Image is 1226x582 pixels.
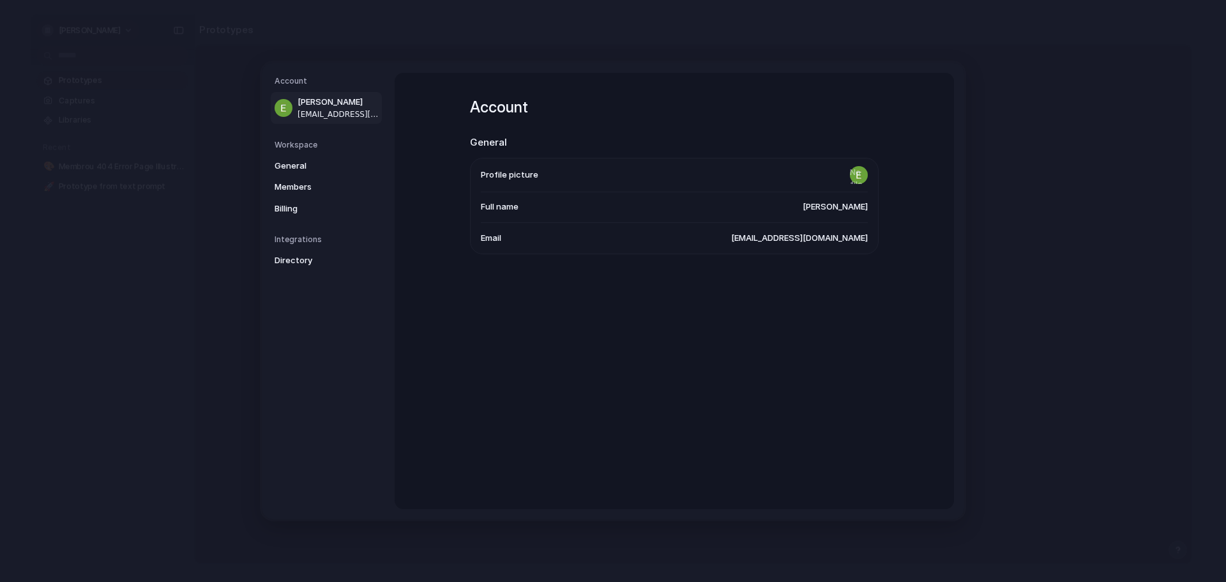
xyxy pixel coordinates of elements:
a: Billing [271,199,382,219]
span: [EMAIL_ADDRESS][DOMAIN_NAME] [731,232,868,245]
a: Members [271,177,382,197]
span: [PERSON_NAME] [803,201,868,213]
span: [PERSON_NAME] [298,96,379,109]
span: Billing [275,203,356,215]
span: General [275,160,356,172]
span: Members [275,181,356,194]
a: Directory [271,250,382,271]
span: Email [481,232,501,245]
a: General [271,156,382,176]
h5: Integrations [275,234,382,245]
span: Profile picture [481,169,538,181]
h5: Workspace [275,139,382,151]
span: Full name [481,201,518,213]
a: [PERSON_NAME][EMAIL_ADDRESS][DOMAIN_NAME] [271,92,382,124]
h2: General [470,135,879,150]
h5: Account [275,75,382,87]
h1: Account [470,96,879,119]
span: [EMAIL_ADDRESS][DOMAIN_NAME] [298,109,379,120]
span: Directory [275,254,356,267]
